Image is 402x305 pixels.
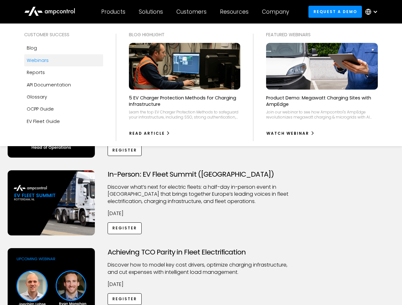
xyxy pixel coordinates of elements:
p: Product Demo: Megawatt Charging Sites with AmpEdge [266,95,378,107]
div: Resources [220,8,249,15]
a: Blog [24,42,103,54]
div: Learn the top EV Charger Protection Methods to safeguard your infrastructure, including SSO, stro... [129,110,241,119]
p: ​Discover what’s next for electric fleets: a half-day in-person event in [GEOGRAPHIC_DATA] that b... [108,184,295,205]
p: [DATE] [108,210,295,217]
a: OCPP Guide [24,103,103,115]
div: Customers [176,8,207,15]
div: Featured webinars [266,31,378,38]
a: EV Fleet Guide [24,115,103,127]
div: Reports [27,69,45,76]
div: EV Fleet Guide [27,118,60,125]
a: Register [108,222,142,234]
div: Blog Highlight [129,31,241,38]
a: API Documentation [24,79,103,91]
div: Solutions [139,8,163,15]
div: Blog [27,44,37,51]
a: Register [108,293,142,305]
div: Company [262,8,289,15]
a: Glossary [24,91,103,103]
a: Register [108,144,142,156]
a: Webinars [24,54,103,66]
a: Request a demo [308,6,362,17]
div: Glossary [27,93,47,100]
div: watch webinar [266,131,309,136]
h3: In-Person: EV Fleet Summit ([GEOGRAPHIC_DATA]) [108,170,295,179]
div: Customer success [24,31,103,38]
p: 5 EV Charger Protection Methods for Charging Infrastructure [129,95,241,107]
a: watch webinar [266,128,315,139]
div: Read Article [129,131,165,136]
a: Read Article [129,128,171,139]
div: Webinars [27,57,49,64]
h3: Achieving TCO Parity in Fleet Electrification [108,248,295,256]
div: Products [101,8,125,15]
p: Discover how to model key cost drivers, optimize charging infrastructure, and cut expenses with i... [108,261,295,276]
div: API Documentation [27,81,71,88]
div: OCPP Guide [27,105,54,112]
div: Join our webinar to see how Ampcontrol's AmpEdge revolutionizes megawatt charging & microgrids wi... [266,110,378,119]
a: Reports [24,66,103,78]
p: [DATE] [108,281,295,288]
